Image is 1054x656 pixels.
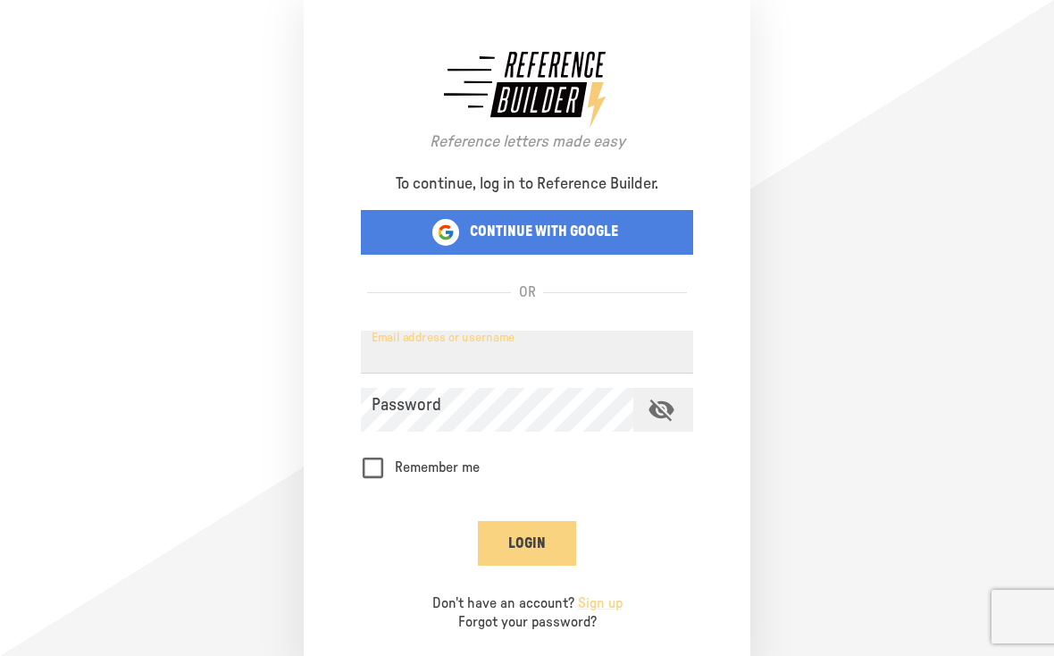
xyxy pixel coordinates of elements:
[470,223,618,241] p: CONTINUE WITH GOOGLE
[478,521,576,566] button: Login
[396,174,658,195] p: To continue, log in to Reference Builder.
[430,132,625,153] p: Reference letters made easy
[519,283,536,302] p: OR
[640,389,682,431] button: toggle password visibility
[578,596,623,610] a: Sign up
[432,594,623,613] p: Don't have an account?
[438,43,616,132] img: logo
[361,210,693,255] button: CONTINUE WITH GOOGLE
[372,329,515,347] label: Email address or username
[395,458,480,477] p: Remember me
[458,615,597,629] a: Forgot your password?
